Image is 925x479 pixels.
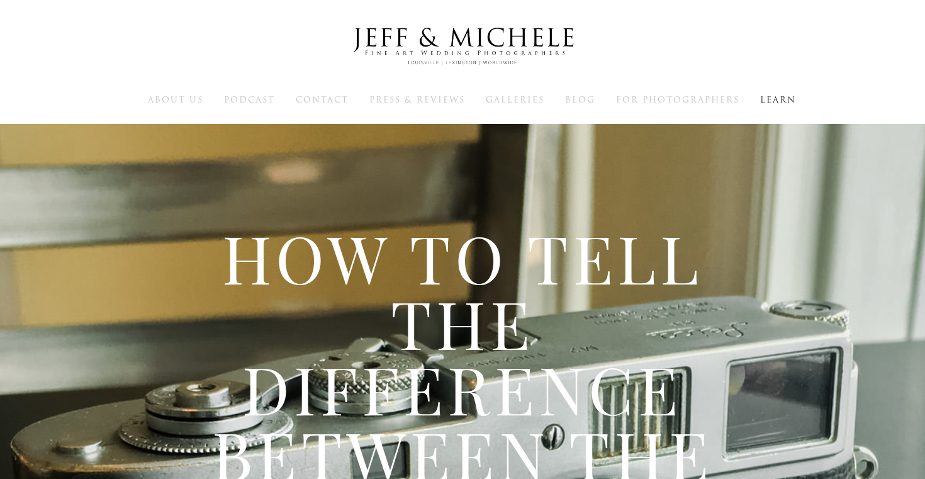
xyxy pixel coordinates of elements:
a: About Us [148,94,203,105]
span: Galleries [486,94,544,106]
span: About Us [148,94,203,106]
a: For Photographers [616,94,739,105]
a: Learn [760,94,796,105]
a: Press & Reviews [369,94,465,105]
img: Louisville Wedding Photographers - Jeff & Michele Wedding Photographers [337,16,588,77]
span: Learn [760,94,796,106]
a: Blog [565,94,595,105]
a: Galleries [486,94,544,105]
span: Press & Reviews [369,94,465,106]
a: Podcast [224,94,275,105]
span: Blog [565,94,595,106]
span: Podcast [224,94,275,106]
span: Contact [296,94,349,106]
a: Contact [296,94,349,105]
span: For Photographers [616,94,739,106]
